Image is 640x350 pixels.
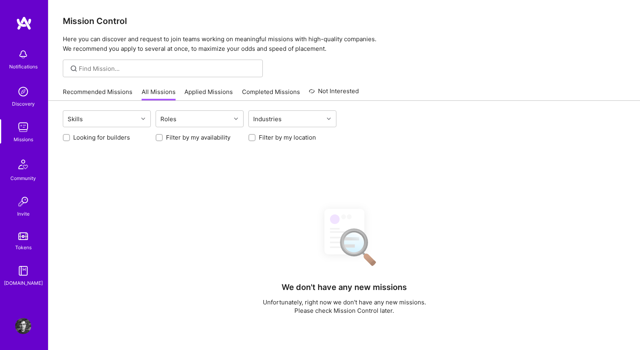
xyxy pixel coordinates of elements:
[142,88,176,101] a: All Missions
[282,282,407,292] h4: We don't have any new missions
[63,34,626,54] p: Here you can discover and request to join teams working on meaningful missions with high-quality ...
[14,155,33,174] img: Community
[66,113,85,125] div: Skills
[63,88,132,101] a: Recommended Missions
[17,210,30,218] div: Invite
[263,306,426,315] p: Please check Mission Control later.
[184,88,233,101] a: Applied Missions
[259,133,316,142] label: Filter by my location
[15,84,31,100] img: discovery
[263,298,426,306] p: Unfortunately, right now we don't have any new missions.
[12,100,35,108] div: Discovery
[10,174,36,182] div: Community
[234,117,238,121] i: icon Chevron
[16,16,32,30] img: logo
[73,133,130,142] label: Looking for builders
[4,279,43,287] div: [DOMAIN_NAME]
[15,263,31,279] img: guide book
[18,232,28,240] img: tokens
[309,86,359,101] a: Not Interested
[63,16,626,26] h3: Mission Control
[15,194,31,210] img: Invite
[79,64,257,73] input: Find Mission...
[327,117,331,121] i: icon Chevron
[15,46,31,62] img: bell
[69,64,78,73] i: icon SearchGrey
[9,62,38,71] div: Notifications
[15,243,32,252] div: Tokens
[13,318,33,334] a: User Avatar
[310,202,378,272] img: No Results
[15,119,31,135] img: teamwork
[14,135,33,144] div: Missions
[242,88,300,101] a: Completed Missions
[158,113,178,125] div: Roles
[166,133,230,142] label: Filter by my availability
[251,113,284,125] div: Industries
[15,318,31,334] img: User Avatar
[141,117,145,121] i: icon Chevron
